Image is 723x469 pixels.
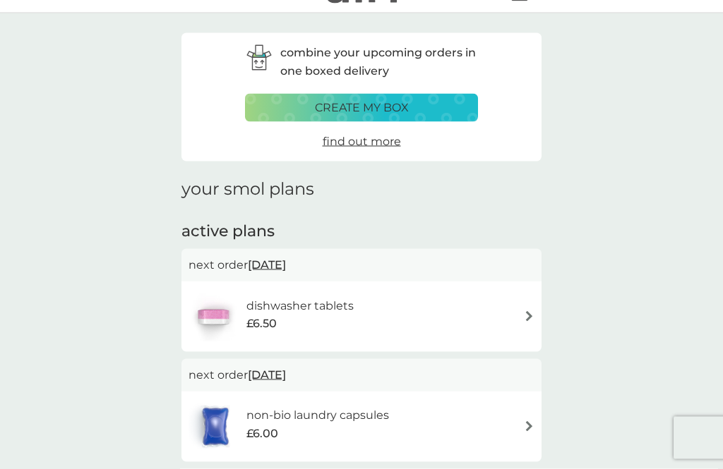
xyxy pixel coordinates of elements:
[248,251,286,279] span: [DATE]
[181,221,542,243] h2: active plans
[323,135,401,148] span: find out more
[189,256,534,274] p: next order
[181,179,542,200] h1: your smol plans
[189,366,534,384] p: next order
[248,361,286,389] span: [DATE]
[246,406,389,425] h6: non-bio laundry capsules
[189,402,242,451] img: non-bio laundry capsules
[280,44,478,80] p: combine your upcoming orders in one boxed delivery
[246,315,277,333] span: £6.50
[524,421,534,432] img: arrow right
[246,425,278,443] span: £6.00
[315,99,409,117] p: create my box
[189,292,238,341] img: dishwasher tablets
[524,311,534,322] img: arrow right
[246,297,354,315] h6: dishwasher tablets
[323,133,401,151] a: find out more
[245,94,478,122] button: create my box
